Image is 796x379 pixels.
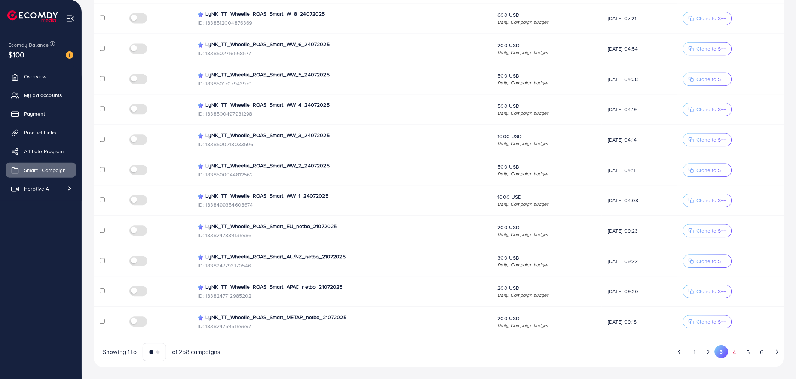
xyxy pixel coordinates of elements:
[608,15,671,22] span: [DATE] 07:21
[198,200,486,209] p: ID: 1838499354608674
[24,73,46,80] span: Overview
[697,106,726,113] span: Clone to S++
[8,49,25,60] span: $100
[24,148,64,155] span: Affiliate Program
[198,191,486,200] p: LyNK_TT_Wheelie_ROAS_Smart_WW_1_24072025
[498,49,596,55] span: Daily, Campaign budget
[498,163,596,170] span: 500 USD
[103,348,137,356] span: Showing 1 to
[66,51,73,59] img: image
[6,88,76,103] a: My ad accounts
[198,109,486,118] p: ID: 1838500497931298
[683,72,732,86] button: Clone to S++
[498,79,596,86] span: Daily, Campaign budget
[728,345,742,359] button: Go to page 4
[198,254,205,261] img: campaign smart+
[683,285,732,298] button: Clone to S++
[608,106,671,113] span: [DATE] 04:19
[608,257,671,265] span: [DATE] 09:22
[498,140,596,146] span: Daily, Campaign budget
[715,345,728,358] button: Go to page 3
[683,42,732,55] button: Clone to S++
[198,261,486,270] p: ID: 1838247793170546
[683,315,732,328] button: Clone to S++
[498,110,596,116] span: Daily, Campaign budget
[683,163,732,177] button: Clone to S++
[198,222,486,231] p: LyNK_TT_Wheelie_ROAS_Smart_EU_netbo_21072025
[6,69,76,84] a: Overview
[498,292,596,298] span: Daily, Campaign budget
[498,11,596,19] span: 600 USD
[7,10,58,22] a: logo
[683,224,732,237] button: Clone to S++
[683,103,732,116] button: Clone to S++
[198,291,486,300] p: ID: 1838247712985202
[198,41,205,48] img: campaign smart+
[498,201,596,207] span: Daily, Campaign budget
[498,72,596,79] span: 500 USD
[697,318,726,325] span: Clone to S++
[198,313,486,322] p: LyNK_TT_Wheelie_ROAS_Smart_METAP_netbo_21072025
[498,322,596,328] span: Daily, Campaign budget
[697,75,726,83] span: Clone to S++
[498,261,596,268] span: Daily, Campaign budget
[198,49,486,58] p: ID: 1838502716568577
[172,348,220,356] span: of 258 campaigns
[697,227,726,234] span: Clone to S++
[498,224,596,231] span: 200 USD
[608,227,671,234] span: [DATE] 09:23
[683,133,732,146] button: Clone to S++
[198,72,205,79] img: campaign smart+
[683,12,732,25] button: Clone to S++
[6,144,76,159] a: Affiliate Program
[608,197,671,204] span: [DATE] 04:08
[198,252,486,261] p: LyNK_TT_Wheelie_ROAS_Smart_AU/NZ_netbo_21072025
[697,288,726,295] span: Clone to S++
[764,345,790,373] iframe: Chat
[697,166,726,174] span: Clone to S++
[608,166,671,174] span: [DATE] 04:11
[198,70,486,79] p: LyNK_TT_Wheelie_ROAS_Smart_WW_5_24072025
[198,40,486,49] p: LyNK_TT_Wheelie_ROAS_Smart_WW_6_24072025
[608,318,671,325] span: [DATE] 09:18
[6,181,76,196] a: Herotive AI
[608,136,671,143] span: [DATE] 04:14
[697,257,726,265] span: Clone to S++
[198,161,486,170] p: LyNK_TT_Wheelie_ROAS_Smart_WW_2_24072025
[198,170,486,179] p: ID: 1838500044812562
[198,163,205,170] img: campaign smart+
[608,45,671,52] span: [DATE] 04:54
[24,110,45,118] span: Payment
[66,14,74,23] img: menu
[198,231,486,240] p: ID: 1838247889135986
[24,185,50,192] span: Herotive AI
[198,79,486,88] p: ID: 1838501707943970
[24,129,56,136] span: Product Links
[198,322,486,331] p: ID: 1838247595159697
[755,345,769,359] button: Go to page 6
[198,102,205,109] img: campaign smart+
[498,193,596,201] span: 1000 USD
[673,345,686,358] button: Go to previous page
[688,345,701,359] button: Go to page 1
[697,15,726,22] span: Clone to S++
[683,194,732,207] button: Clone to S++
[498,231,596,237] span: Daily, Campaign budget
[198,223,205,230] img: campaign smart+
[498,170,596,177] span: Daily, Campaign budget
[198,100,486,109] p: LyNK_TT_Wheelie_ROAS_Smart_WW_4_24072025
[198,314,205,321] img: campaign smart+
[24,166,66,174] span: Smart+ Campaign
[198,11,205,18] img: campaign smart+
[6,125,76,140] a: Product Links
[498,42,596,49] span: 200 USD
[701,345,715,359] button: Go to page 2
[673,345,784,359] ul: Pagination
[198,284,205,291] img: campaign smart+
[6,163,76,178] a: Smart+ Campaign
[498,254,596,261] span: 300 USD
[198,9,486,18] p: LyNK_TT_Wheelie_ROAS_Smart_W_8_24072025
[198,140,486,149] p: ID: 1838500218033506
[608,75,671,83] span: [DATE] 04:38
[498,315,596,322] span: 200 USD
